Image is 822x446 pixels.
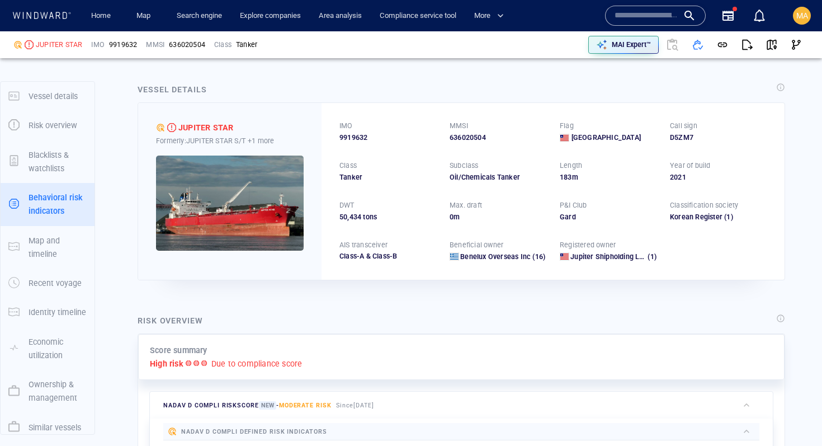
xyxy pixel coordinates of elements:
[366,252,371,260] span: &
[572,173,578,181] span: m
[29,378,87,405] p: Ownership & management
[796,11,808,20] span: MA
[172,6,226,26] a: Search engine
[339,252,364,260] span: Class-A
[670,200,738,210] p: Classification society
[36,40,82,50] span: JUPITER STAR
[138,314,203,327] div: Risk overview
[560,173,572,181] span: 183
[791,4,813,27] button: MA
[1,156,95,166] a: Blacklists & watchlists
[450,200,482,210] p: Max. draft
[531,252,545,262] span: (16)
[450,240,503,250] p: Beneficial owner
[560,212,656,222] div: Gard
[1,111,95,140] button: Risk overview
[339,172,436,182] div: Tanker
[570,252,648,261] span: Jupiter Shipholding Ltd.
[753,9,766,22] div: Notification center
[588,36,659,54] button: MAI Expert™
[1,183,95,226] button: Behavioral risk indicators
[13,40,22,49] div: Nadav D Compli defined risk: moderate risk
[29,306,86,319] p: Identity timeline
[339,212,436,222] div: 50,434 tons
[336,402,375,409] span: Since [DATE]
[450,213,453,221] span: 0
[470,6,513,26] button: More
[29,191,87,218] p: Behavioral risk indicators
[686,32,710,57] button: Add to vessel list
[279,402,332,409] span: Moderate risk
[450,161,479,171] p: Subclass
[132,6,159,26] a: Map
[670,161,711,171] p: Year of build
[29,276,82,290] p: Recent voyage
[560,121,574,131] p: Flag
[364,252,397,260] span: Class-B
[670,133,767,143] div: D5ZM7
[91,40,105,50] p: IMO
[339,133,367,143] span: 9919632
[460,252,545,262] a: Benelux Overseas Inc (16)
[571,133,641,143] span: [GEOGRAPHIC_DATA]
[146,40,164,50] p: MMSI
[178,121,233,134] div: JUPITER STAR
[375,6,461,26] a: Compliance service tool
[670,212,722,222] div: Korean Register
[450,133,546,143] div: 636020504
[560,240,616,250] p: Registered owner
[156,156,304,251] img: 6160549e062ebc1955504414_0
[25,40,34,49] div: High risk
[570,252,656,262] a: Jupiter Shipholding Ltd. (1)
[670,172,767,182] div: 2021
[214,40,232,50] p: Class
[339,240,388,250] p: AIS transceiver
[784,32,809,57] button: Visual Link Analysis
[29,335,87,363] p: Economic utilization
[138,83,207,96] div: Vessel details
[670,121,697,131] p: Call sign
[560,200,587,210] p: P&I Club
[163,401,332,410] span: Nadav D Compli risk score -
[259,401,276,410] span: New
[87,6,115,26] a: Home
[167,123,176,132] div: High risk
[1,370,95,413] button: Ownership & management
[181,428,327,435] span: Nadav D Compli defined risk indicators
[460,252,531,261] span: Benelux Overseas Inc
[759,32,784,57] button: View on map
[314,6,366,26] a: Area analysis
[1,278,95,288] a: Recent voyage
[339,161,357,171] p: Class
[236,40,257,50] div: Tanker
[156,123,165,132] div: Nadav D Compli defined risk: moderate risk
[612,40,651,50] p: MAI Expert™
[1,241,95,252] a: Map and timeline
[83,6,119,26] button: Home
[150,357,183,370] p: High risk
[339,121,353,131] p: IMO
[1,307,95,317] a: Identity timeline
[1,82,95,111] button: Vessel details
[1,269,95,298] button: Recent voyage
[127,6,163,26] button: Map
[1,226,95,269] button: Map and timeline
[29,148,87,176] p: Blacklists & watchlists
[235,6,305,26] a: Explore companies
[109,40,137,50] span: 9919632
[169,40,205,50] div: 636020504
[474,10,504,22] span: More
[1,327,95,370] button: Economic utilization
[735,32,759,57] button: Export report
[710,32,735,57] button: Get link
[1,421,95,432] a: Similar vessels
[670,212,767,222] div: Korean Register
[1,199,95,209] a: Behavioral risk indicators
[29,119,77,132] p: Risk overview
[248,135,274,147] p: +1 more
[339,200,355,210] p: DWT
